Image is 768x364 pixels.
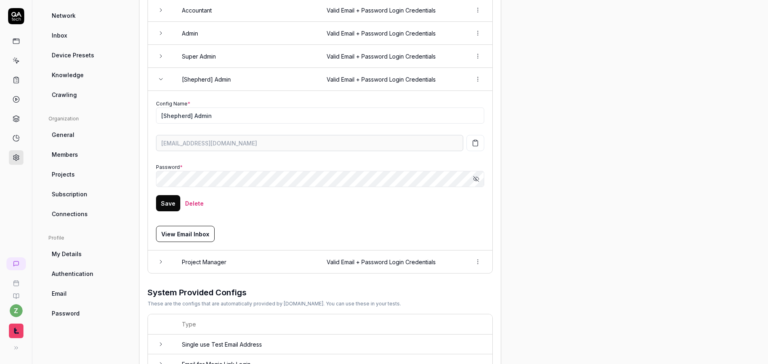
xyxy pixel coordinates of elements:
[148,286,401,299] h3: System Provided Configs
[52,31,67,40] span: Inbox
[49,206,126,221] a: Connections
[52,250,82,258] span: My Details
[52,309,80,318] span: Password
[3,286,29,299] a: Documentation
[49,306,126,321] a: Password
[10,304,23,317] button: z
[49,48,126,63] a: Device Presets
[49,67,126,82] a: Knowledge
[174,314,492,335] th: Type
[174,22,319,45] td: Admin
[319,45,463,68] td: Valid Email + Password Login Credentials
[52,269,93,278] span: Authentication
[9,324,23,338] img: Timmy Logo
[49,234,126,242] div: Profile
[156,164,183,170] label: Password
[156,107,484,124] input: My test user
[49,115,126,122] div: Organization
[52,210,88,218] span: Connections
[156,226,484,242] a: View Email Inbox
[52,289,67,298] span: Email
[52,71,84,79] span: Knowledge
[6,257,26,270] a: New conversation
[49,286,126,301] a: Email
[319,68,463,91] td: Valid Email + Password Login Credentials
[49,127,126,142] a: General
[52,190,87,198] span: Subscription
[49,87,126,102] a: Crawling
[49,246,126,261] a: My Details
[156,226,215,242] button: View Email Inbox
[174,68,319,91] td: [Shepherd] Admin
[49,8,126,23] a: Network
[3,274,29,286] a: Book a call with us
[174,45,319,68] td: Super Admin
[52,90,77,99] span: Crawling
[52,51,94,59] span: Device Presets
[156,101,190,107] label: Config Name
[174,335,492,354] td: Single use Test Email Address
[319,22,463,45] td: Valid Email + Password Login Credentials
[52,130,74,139] span: General
[319,250,463,273] td: Valid Email + Password Login Credentials
[52,170,75,179] span: Projects
[52,11,76,20] span: Network
[52,150,78,159] span: Members
[49,167,126,182] a: Projects
[3,317,29,340] button: Timmy Logo
[49,187,126,202] a: Subscription
[174,250,319,273] td: Project Manager
[156,195,180,211] button: Save
[148,300,401,307] div: These are the configs that are automatically provided by [DOMAIN_NAME]. You can use these in your...
[49,28,126,43] a: Inbox
[180,195,209,211] button: Delete
[49,266,126,281] a: Authentication
[49,147,126,162] a: Members
[466,135,484,151] button: Copy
